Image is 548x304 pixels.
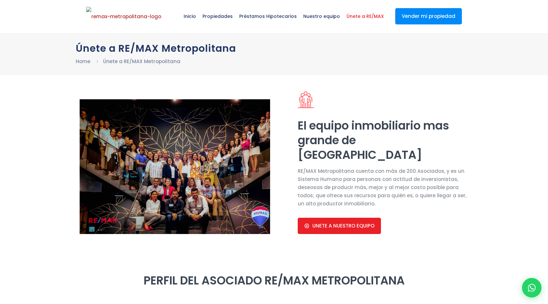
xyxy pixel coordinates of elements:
[80,273,468,288] h2: PERFIL DEL ASOCIADO RE/MAX METROPOLITANA
[199,7,236,26] span: Propiedades
[103,58,180,65] a: Únete a RE/MAX Metropolitana
[298,218,381,234] a: UNETE A NUESTRO EQUIPO
[76,43,472,54] h1: Únete a RE/MAX Metropolitana
[76,58,90,65] a: Home
[298,167,468,208] p: RE/MAX Metropolitana cuenta con más de 200 Asociados, y es un Sistema Humano para personas con ac...
[180,7,199,26] span: Inicio
[298,118,468,162] h2: El equipo inmobiliario mas grande de [GEOGRAPHIC_DATA]
[236,7,300,26] span: Préstamos Hipotecarios
[86,7,161,26] img: remax-metropolitana-logo
[300,7,343,26] span: Nuestro equipo
[395,8,462,24] a: Vender mi propiedad
[343,7,387,26] span: Únete a RE/MAX
[312,223,374,229] span: UNETE A NUESTRO EQUIPO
